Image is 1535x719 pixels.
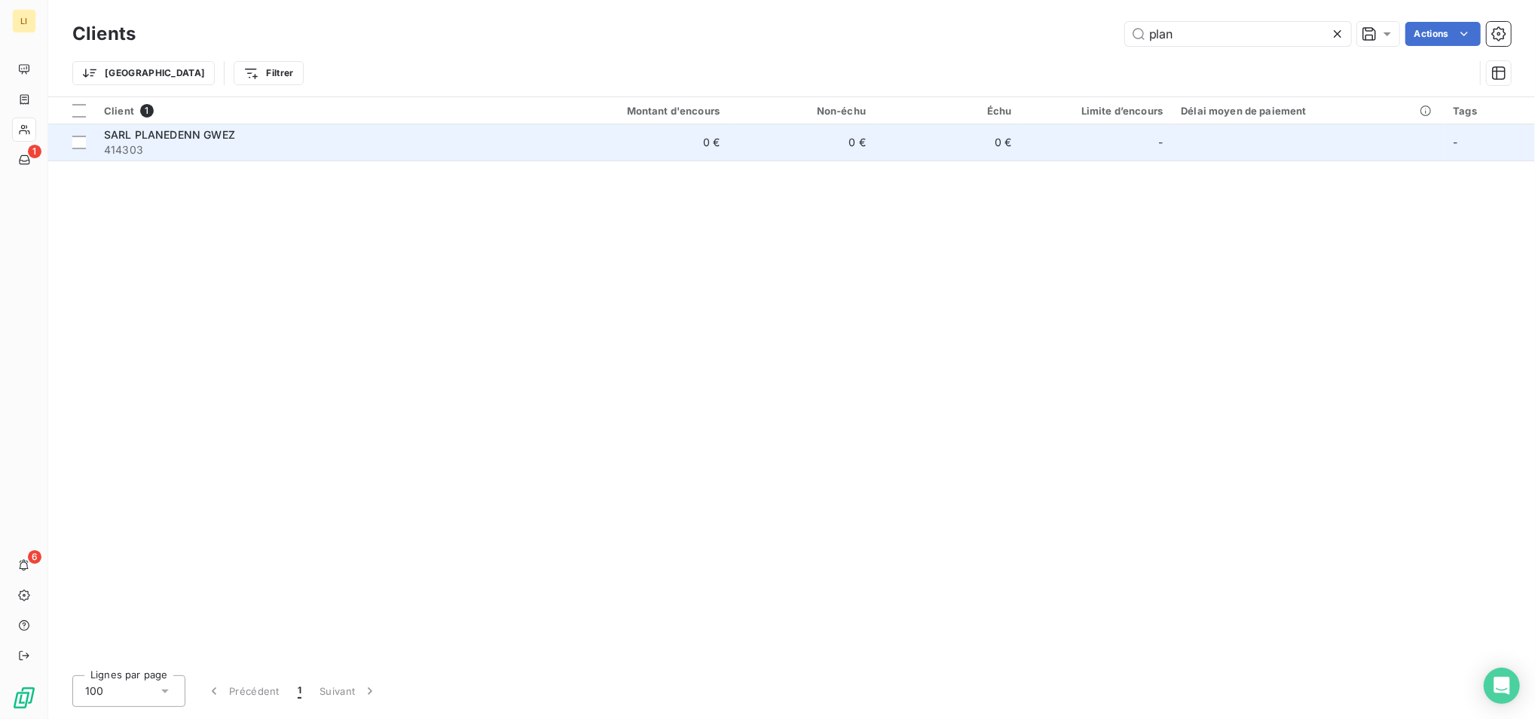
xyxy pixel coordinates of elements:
[875,124,1021,161] td: 0 €
[72,20,136,47] h3: Clients
[1125,22,1351,46] input: Rechercher
[884,105,1012,117] div: Échu
[234,61,303,85] button: Filtrer
[729,124,875,161] td: 0 €
[104,142,524,158] span: 414303
[310,675,387,707] button: Suivant
[28,550,41,564] span: 6
[1030,105,1163,117] div: Limite d’encours
[298,684,301,699] span: 1
[1453,136,1457,148] span: -
[85,684,103,699] span: 100
[289,675,310,707] button: 1
[197,675,289,707] button: Précédent
[533,124,729,161] td: 0 €
[1405,22,1481,46] button: Actions
[104,128,235,141] span: SARL PLANEDENN GWEZ
[12,9,36,33] div: LI
[72,61,215,85] button: [GEOGRAPHIC_DATA]
[1484,668,1520,704] div: Open Intercom Messenger
[28,145,41,158] span: 1
[140,104,154,118] span: 1
[542,105,720,117] div: Montant d'encours
[1181,105,1435,117] div: Délai moyen de paiement
[12,686,36,710] img: Logo LeanPay
[738,105,866,117] div: Non-échu
[1158,135,1163,150] span: -
[104,105,134,117] span: Client
[1453,105,1526,117] div: Tags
